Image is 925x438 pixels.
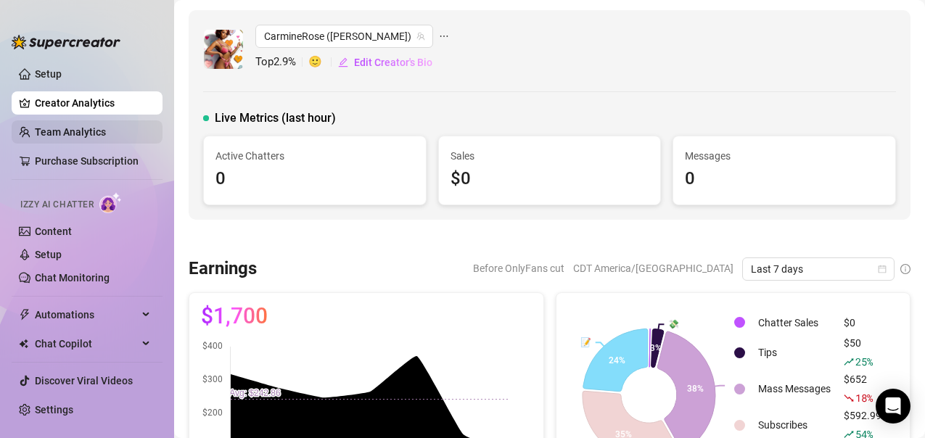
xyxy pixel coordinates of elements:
[338,57,348,67] span: edit
[729,380,740,391] text: 💰
[99,192,122,213] img: AI Chatter
[264,25,424,47] span: CarmineRose (carminerose)
[752,371,836,406] td: Mass Messages
[35,272,110,284] a: Chat Monitoring
[439,25,449,48] span: ellipsis
[878,265,887,273] span: calendar
[685,148,884,164] span: Messages
[473,257,564,279] span: Before OnlyFans cut
[215,148,414,164] span: Active Chatters
[20,198,94,212] span: Izzy AI Chatter
[416,32,425,41] span: team
[35,303,138,326] span: Automations
[204,30,243,69] img: CarmineRose
[19,339,28,349] img: Chat Copilot
[189,257,257,281] h3: Earnings
[35,68,62,80] a: Setup
[668,318,679,329] text: 💸
[844,315,881,331] div: $0
[201,305,268,328] span: $1,700
[844,357,854,367] span: rise
[844,371,881,406] div: $652
[35,375,133,387] a: Discover Viral Videos
[855,355,872,368] span: 25 %
[215,109,336,127] span: Live Metrics (last hour)
[308,54,337,71] span: 🙂
[900,264,910,274] span: info-circle
[573,257,733,279] span: CDT America/[GEOGRAPHIC_DATA]
[35,332,138,355] span: Chat Copilot
[35,126,106,138] a: Team Analytics
[12,35,120,49] img: logo-BBDzfeDw.svg
[685,165,884,193] div: 0
[580,336,591,347] text: 📝
[752,335,836,370] td: Tips
[255,54,308,71] span: Top 2.9 %
[35,404,73,416] a: Settings
[752,311,836,334] td: Chatter Sales
[876,389,910,423] div: Open Intercom Messenger
[451,165,649,193] div: $0
[35,149,151,173] a: Purchase Subscription
[215,165,414,193] div: 0
[855,391,872,405] span: 18 %
[844,393,854,403] span: fall
[35,249,62,260] a: Setup
[354,57,432,68] span: Edit Creator's Bio
[19,309,30,321] span: thunderbolt
[751,258,886,280] span: Last 7 days
[451,148,649,164] span: Sales
[337,51,433,74] button: Edit Creator's Bio
[844,335,881,370] div: $50
[35,226,72,237] a: Content
[35,91,151,115] a: Creator Analytics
